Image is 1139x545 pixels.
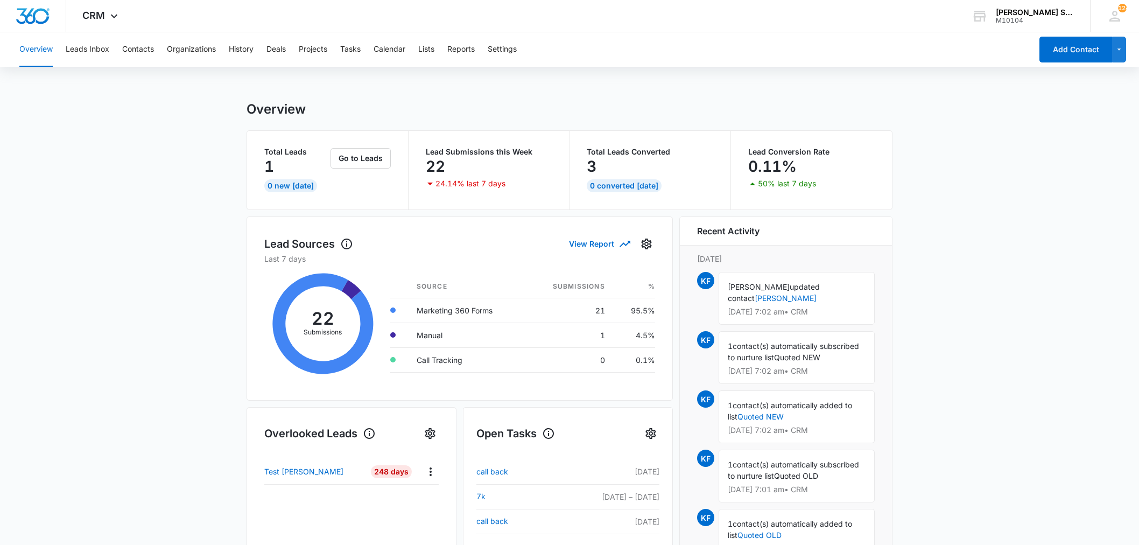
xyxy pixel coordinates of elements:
p: 1 [264,158,274,175]
h1: Open Tasks [476,425,555,442]
span: contact(s) automatically added to list [728,519,852,540]
button: Add Contact [1039,37,1112,62]
td: 1 [525,323,613,347]
p: [DATE] [697,253,875,264]
button: Deals [266,32,286,67]
button: Settings [488,32,517,67]
span: 1 [728,341,733,351]
h1: Lead Sources [264,236,353,252]
button: Organizations [167,32,216,67]
p: [DATE] 7:01 am • CRM [728,486,866,493]
p: Test [PERSON_NAME] [264,466,343,477]
button: History [229,32,254,67]
a: Go to Leads [331,153,391,163]
button: Go to Leads [331,148,391,169]
p: [DATE] 7:02 am • CRM [728,427,866,434]
span: 1 [728,519,733,528]
a: Quoted NEW [737,412,784,421]
a: Test [PERSON_NAME] [264,466,365,477]
span: Quoted OLD [774,471,818,480]
span: 124 [1118,4,1127,12]
p: [DATE] [542,466,659,477]
p: 22 [426,158,445,175]
p: [DATE] 7:02 am • CRM [728,367,866,375]
p: 50% last 7 days [758,180,816,187]
span: [PERSON_NAME] [728,282,790,291]
button: Settings [638,235,655,253]
div: notifications count [1118,4,1127,12]
td: 0.1% [614,347,655,372]
button: Settings [421,425,439,442]
span: KF [697,390,714,408]
button: Reports [447,32,475,67]
span: 1 [728,401,733,410]
p: [DATE] 7:02 am • CRM [728,308,866,316]
h6: Recent Activity [697,225,760,237]
td: 21 [525,298,613,323]
span: 1 [728,460,733,469]
button: Leads Inbox [66,32,109,67]
p: [DATE] – [DATE] [542,491,659,502]
a: Quoted OLD [737,530,782,540]
p: Total Leads [264,148,328,156]
p: 0.11% [748,158,797,175]
td: 0 [525,347,613,372]
p: 24.14% last 7 days [435,180,505,187]
span: contact(s) automatically subscribed to nurture list [728,341,859,362]
h1: Overlooked Leads [264,425,376,442]
h1: Overview [247,101,306,117]
a: call back [476,515,542,528]
div: account id [996,17,1074,24]
th: Submissions [525,275,613,298]
p: 3 [587,158,596,175]
button: Settings [642,425,659,442]
button: Projects [299,32,327,67]
div: 0 New [DATE] [264,179,317,192]
p: Total Leads Converted [587,148,713,156]
span: KF [697,331,714,348]
p: Last 7 days [264,253,655,264]
a: 7k [476,490,542,503]
span: KF [697,509,714,526]
div: account name [996,8,1074,17]
div: 0 Converted [DATE] [587,179,662,192]
span: contact(s) automatically added to list [728,401,852,421]
button: Overview [19,32,53,67]
p: Lead Submissions this Week [426,148,552,156]
td: 95.5% [614,298,655,323]
button: View Report [569,234,629,253]
button: Lists [418,32,434,67]
span: KF [697,450,714,467]
span: KF [697,272,714,289]
p: [DATE] [542,516,659,527]
td: Call Tracking [408,347,526,372]
a: call back [476,465,542,478]
a: [PERSON_NAME] [755,294,817,303]
button: Tasks [340,32,361,67]
td: Marketing 360 Forms [408,298,526,323]
span: contact(s) automatically subscribed to nurture list [728,460,859,480]
button: Calendar [374,32,405,67]
td: Manual [408,323,526,347]
p: Lead Conversion Rate [748,148,875,156]
span: Quoted NEW [774,353,820,362]
button: Contacts [122,32,154,67]
span: CRM [82,10,105,21]
td: 4.5% [614,323,655,347]
button: Actions [422,463,439,480]
th: Source [408,275,526,298]
th: % [614,275,655,298]
div: 248 Days [371,465,412,478]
